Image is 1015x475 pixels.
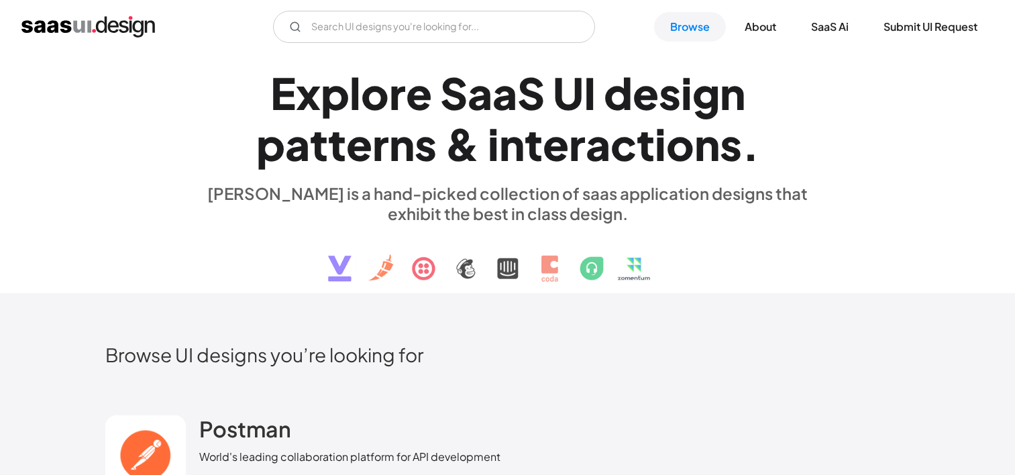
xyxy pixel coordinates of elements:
[328,118,346,170] div: t
[569,118,586,170] div: r
[637,118,655,170] div: t
[525,118,543,170] div: t
[361,67,389,119] div: o
[270,67,296,119] div: E
[655,118,666,170] div: i
[666,118,694,170] div: o
[867,12,994,42] a: Submit UI Request
[633,67,659,119] div: e
[105,343,910,366] h2: Browse UI designs you’re looking for
[604,67,633,119] div: d
[584,67,596,119] div: I
[659,67,681,119] div: s
[256,118,285,170] div: p
[21,16,155,38] a: home
[720,118,742,170] div: s
[273,11,595,43] form: Email Form
[654,12,726,42] a: Browse
[694,118,720,170] div: n
[199,67,816,170] h1: Explore SaaS UI design patterns & interactions.
[199,415,291,442] h2: Postman
[310,118,328,170] div: t
[199,415,291,449] a: Postman
[517,67,545,119] div: S
[445,118,480,170] div: &
[795,12,865,42] a: SaaS Ai
[543,118,569,170] div: e
[372,118,389,170] div: r
[692,67,720,119] div: g
[296,67,321,119] div: x
[199,449,500,465] div: World's leading collaboration platform for API development
[553,67,584,119] div: U
[321,67,350,119] div: p
[415,118,437,170] div: s
[285,118,310,170] div: a
[499,118,525,170] div: n
[346,118,372,170] div: e
[389,118,415,170] div: n
[488,118,499,170] div: i
[468,67,492,119] div: a
[742,118,759,170] div: .
[199,183,816,223] div: [PERSON_NAME] is a hand-picked collection of saas application designs that exhibit the best in cl...
[610,118,637,170] div: c
[586,118,610,170] div: a
[406,67,432,119] div: e
[681,67,692,119] div: i
[720,67,745,119] div: n
[729,12,792,42] a: About
[492,67,517,119] div: a
[350,67,361,119] div: l
[305,223,711,293] img: text, icon, saas logo
[389,67,406,119] div: r
[273,11,595,43] input: Search UI designs you're looking for...
[440,67,468,119] div: S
